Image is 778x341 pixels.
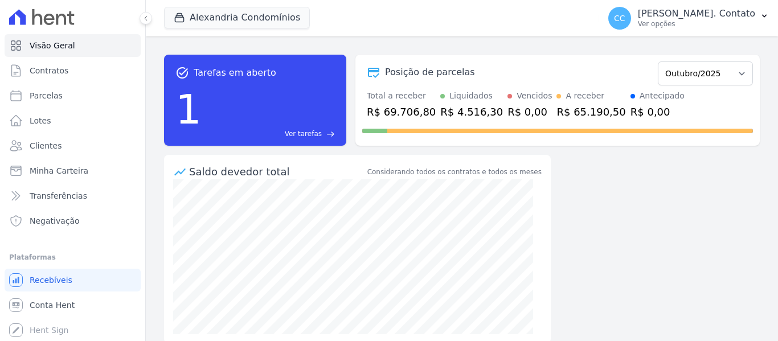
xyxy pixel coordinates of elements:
[630,104,685,120] div: R$ 0,00
[367,167,542,177] div: Considerando todos os contratos e todos os meses
[5,59,141,82] a: Contratos
[30,65,68,76] span: Contratos
[326,130,335,138] span: east
[5,159,141,182] a: Minha Carteira
[194,66,276,80] span: Tarefas em aberto
[30,40,75,51] span: Visão Geral
[638,8,755,19] p: [PERSON_NAME]. Contato
[189,164,365,179] div: Saldo devedor total
[385,65,475,79] div: Posição de parcelas
[5,294,141,317] a: Conta Hent
[5,269,141,291] a: Recebíveis
[30,165,88,176] span: Minha Carteira
[440,104,503,120] div: R$ 4.516,30
[30,274,72,286] span: Recebíveis
[9,250,136,264] div: Plataformas
[30,215,80,227] span: Negativação
[507,104,552,120] div: R$ 0,00
[614,14,625,22] span: CC
[30,90,63,101] span: Parcelas
[5,209,141,232] a: Negativação
[556,104,625,120] div: R$ 65.190,50
[566,90,604,102] div: A receber
[517,90,552,102] div: Vencidos
[5,109,141,132] a: Lotes
[5,34,141,57] a: Visão Geral
[30,115,51,126] span: Lotes
[5,184,141,207] a: Transferências
[285,129,322,139] span: Ver tarefas
[206,129,335,139] a: Ver tarefas east
[5,134,141,157] a: Clientes
[367,90,436,102] div: Total a receber
[638,19,755,28] p: Ver opções
[599,2,778,34] button: CC [PERSON_NAME]. Contato Ver opções
[367,104,436,120] div: R$ 69.706,80
[5,84,141,107] a: Parcelas
[30,190,87,202] span: Transferências
[30,140,62,151] span: Clientes
[449,90,493,102] div: Liquidados
[30,299,75,311] span: Conta Hent
[640,90,685,102] div: Antecipado
[175,80,202,139] div: 1
[175,66,189,80] span: task_alt
[164,7,310,28] button: Alexandria Condomínios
